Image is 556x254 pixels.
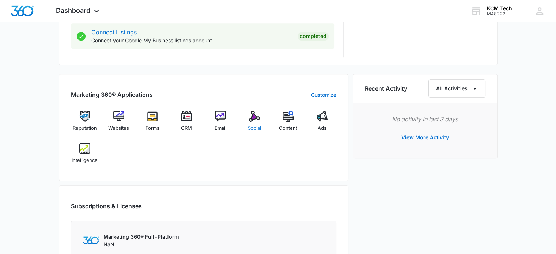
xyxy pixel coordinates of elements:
img: Marketing 360 Logo [83,236,99,244]
a: Connect Listings [91,29,137,36]
span: Content [279,125,297,132]
p: Marketing 360® Full-Platform [103,233,179,240]
span: Forms [145,125,159,132]
div: NaN [103,233,179,248]
span: Websites [108,125,129,132]
a: Forms [139,111,167,137]
p: No activity in last 3 days [365,115,485,124]
button: All Activities [428,79,485,98]
span: Reputation [73,125,97,132]
span: Intelligence [72,157,98,164]
a: Email [207,111,235,137]
h2: Subscriptions & Licenses [71,202,142,211]
span: CRM [181,125,192,132]
a: Websites [105,111,133,137]
span: Social [248,125,261,132]
div: Completed [298,32,329,41]
a: Customize [311,91,336,99]
a: CRM [173,111,201,137]
div: account id [487,11,512,16]
a: Intelligence [71,143,99,169]
a: Ads [308,111,336,137]
button: View More Activity [394,129,456,146]
span: Email [215,125,226,132]
a: Social [240,111,268,137]
span: Dashboard [56,7,90,14]
h6: Recent Activity [365,84,407,93]
a: Content [274,111,302,137]
h2: Marketing 360® Applications [71,90,153,99]
a: Reputation [71,111,99,137]
p: Connect your Google My Business listings account. [91,37,292,44]
span: Ads [318,125,326,132]
div: account name [487,5,512,11]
